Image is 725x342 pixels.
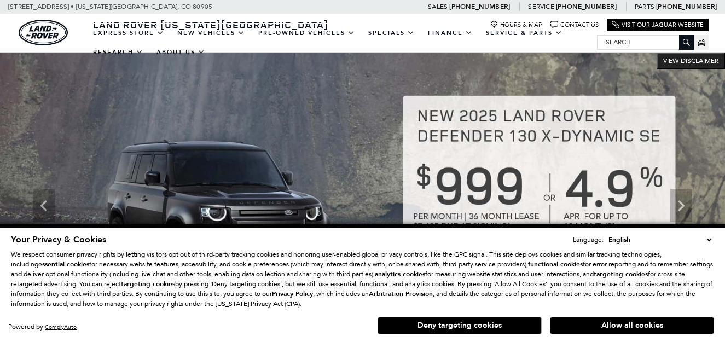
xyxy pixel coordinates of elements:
a: land-rover [19,20,68,45]
a: ComplyAuto [45,323,77,331]
span: Service [528,3,554,10]
strong: Arbitration Provision [369,289,433,298]
div: Language: [573,236,604,243]
a: About Us [150,43,212,62]
p: We respect consumer privacy rights by letting visitors opt out of third-party tracking cookies an... [11,250,714,309]
a: Contact Us [550,21,599,29]
a: Specials [362,24,421,43]
button: Deny targeting cookies [378,317,542,334]
nav: Main Navigation [86,24,597,62]
a: [STREET_ADDRESS] • [US_STATE][GEOGRAPHIC_DATA], CO 80905 [8,3,212,10]
div: Powered by [8,323,77,331]
div: Next [670,189,692,222]
span: VIEW DISCLAIMER [663,56,718,65]
strong: targeting cookies [121,280,175,288]
a: EXPRESS STORE [86,24,171,43]
button: Allow all cookies [550,317,714,334]
select: Language Select [606,234,714,245]
strong: targeting cookies [594,270,648,279]
a: [PHONE_NUMBER] [656,2,717,11]
strong: functional cookies [528,260,583,269]
img: Land Rover [19,20,68,45]
button: VIEW DISCLAIMER [657,53,725,69]
u: Privacy Policy [272,289,313,298]
a: Land Rover [US_STATE][GEOGRAPHIC_DATA] [86,18,335,31]
span: Your Privacy & Cookies [11,234,106,246]
strong: analytics cookies [375,270,425,279]
span: Parts [635,3,654,10]
a: Finance [421,24,479,43]
a: New Vehicles [171,24,252,43]
a: Pre-Owned Vehicles [252,24,362,43]
a: Privacy Policy [272,290,313,298]
a: [PHONE_NUMBER] [556,2,617,11]
a: Visit Our Jaguar Website [612,21,704,29]
span: Sales [428,3,448,10]
a: Hours & Map [490,21,542,29]
a: Research [86,43,150,62]
a: [PHONE_NUMBER] [449,2,510,11]
span: Land Rover [US_STATE][GEOGRAPHIC_DATA] [93,18,328,31]
strong: essential cookies [38,260,89,269]
input: Search [598,36,693,49]
a: Service & Parts [479,24,569,43]
div: Previous [33,189,55,222]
